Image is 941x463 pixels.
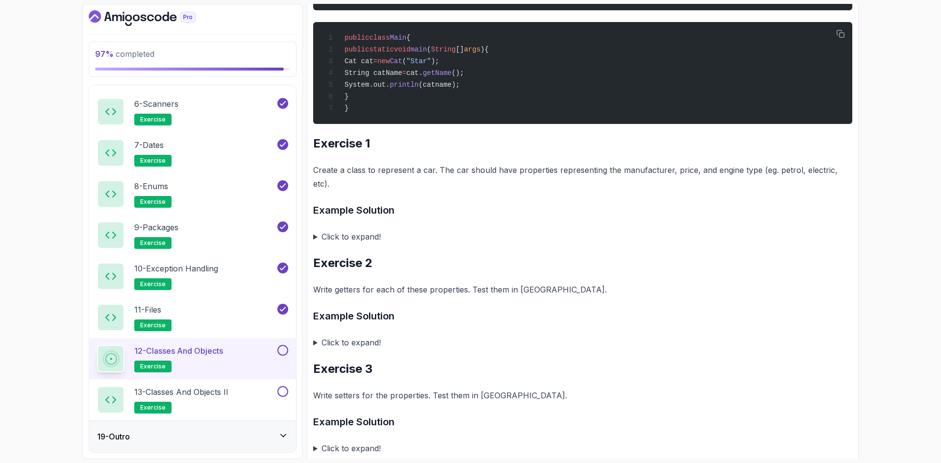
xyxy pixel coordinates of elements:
span: exercise [140,280,166,288]
span: { [406,34,410,42]
span: = [402,69,406,77]
span: } [345,104,348,112]
span: String catName [345,69,402,77]
p: 6 - Scanners [134,98,178,110]
button: 9-Packagesexercise [97,221,288,249]
span: exercise [140,404,166,412]
span: "Star" [406,57,431,65]
a: Dashboard [89,10,218,26]
span: static [369,46,394,53]
p: 7 - Dates [134,139,164,151]
span: ); [431,57,439,65]
span: } [345,93,348,100]
h3: Example Solution [313,308,852,324]
span: completed [95,49,154,59]
span: new [377,57,390,65]
p: Write getters for each of these properties. Test them in [GEOGRAPHIC_DATA]. [313,283,852,296]
span: void [394,46,411,53]
h3: 19 - Outro [97,431,130,442]
p: 11 - Files [134,304,161,316]
span: ( [402,57,406,65]
span: exercise [140,321,166,329]
span: println [390,81,419,89]
p: 8 - Enums [134,180,168,192]
span: Main [390,34,406,42]
span: public [345,46,369,53]
span: public [345,34,369,42]
span: main [410,46,427,53]
span: cat. [406,69,423,77]
span: exercise [140,239,166,247]
span: getName [423,69,452,77]
button: 7-Datesexercise [97,139,288,167]
span: exercise [140,363,166,370]
p: 9 - Packages [134,221,178,233]
span: String [431,46,455,53]
h3: Example Solution [313,202,852,218]
h2: Exercise 1 [313,136,852,151]
p: 13 - Classes and Objects II [134,386,228,398]
p: 12 - Classes and Objects [134,345,223,357]
span: (); [451,69,464,77]
button: 19-Outro [89,421,296,452]
span: exercise [140,116,166,123]
p: Write setters for the properties. Test them in [GEOGRAPHIC_DATA]. [313,389,852,402]
span: Cat cat [345,57,373,65]
span: Cat [390,57,402,65]
span: exercise [140,198,166,206]
summary: Click to expand! [313,336,852,349]
summary: Click to expand! [313,441,852,455]
p: Create a class to represent a car. The car should have properties representing the manufacturer, ... [313,163,852,191]
p: 10 - Exception Handling [134,263,218,274]
button: 11-Filesexercise [97,304,288,331]
button: 8-Enumsexercise [97,180,288,208]
span: = [373,57,377,65]
span: ( [427,46,431,53]
span: class [369,34,390,42]
summary: Click to expand! [313,230,852,244]
h2: Exercise 3 [313,361,852,377]
span: args [464,46,481,53]
span: [] [456,46,464,53]
button: 12-Classes and Objectsexercise [97,345,288,372]
span: System.out. [345,81,390,89]
span: (catname); [419,81,460,89]
h2: Exercise 2 [313,255,852,271]
button: 13-Classes and Objects IIexercise [97,386,288,414]
span: ){ [480,46,489,53]
span: exercise [140,157,166,165]
button: 6-Scannersexercise [97,98,288,125]
span: 97 % [95,49,114,59]
button: 10-Exception Handlingexercise [97,263,288,290]
h3: Example Solution [313,414,852,430]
